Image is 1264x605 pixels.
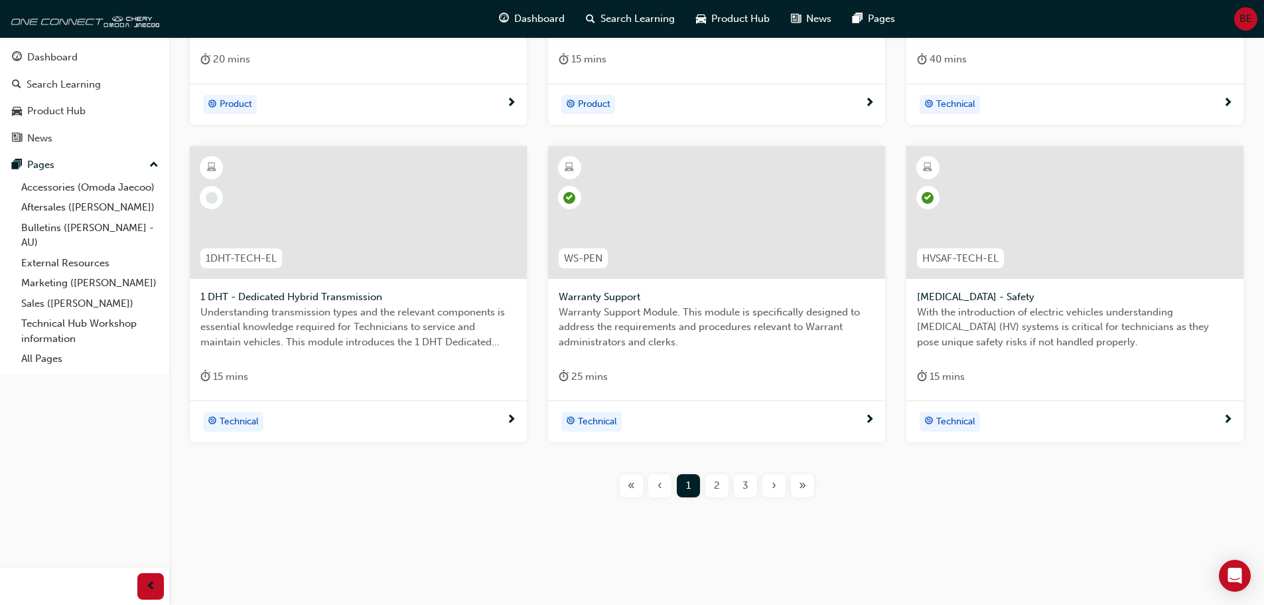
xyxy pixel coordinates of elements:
[646,474,674,497] button: Previous page
[7,5,159,32] img: oneconnect
[27,131,52,146] div: News
[146,578,156,595] span: prev-icon
[563,192,575,204] span: learningRecordVerb_PASS-icon
[190,146,527,442] a: 1DHT-TECH-EL1 DHT - Dedicated Hybrid TransmissionUnderstanding transmission types and the relevan...
[791,11,801,27] span: news-icon
[559,51,569,68] span: duration-icon
[27,50,78,65] div: Dashboard
[5,153,164,177] button: Pages
[12,133,22,145] span: news-icon
[936,414,975,430] span: Technical
[27,77,101,92] div: Search Learning
[1223,98,1233,110] span: next-icon
[696,11,706,27] span: car-icon
[564,251,602,266] span: WS-PEN
[506,414,516,426] span: next-icon
[922,251,999,266] span: HVSAF-TECH-EL
[200,305,516,350] span: Understanding transmission types and the relevant components is essential knowledge required for ...
[200,51,210,68] span: duration-icon
[27,104,86,119] div: Product Hub
[924,96,934,114] span: target-icon
[674,474,703,497] button: Page 1
[865,98,875,110] span: next-icon
[559,305,875,350] span: Warranty Support Module. This module is specifically designed to address the requirements and pro...
[200,369,210,385] span: duration-icon
[208,96,217,114] span: target-icon
[488,5,575,33] a: guage-iconDashboard
[16,349,164,369] a: All Pages
[658,478,662,493] span: ‹
[200,51,250,68] div: 20 mins
[559,290,875,305] span: Warranty Support
[206,251,277,266] span: 1DHT-TECH-EL
[559,369,608,385] div: 25 mins
[936,97,975,112] span: Technical
[5,99,164,124] a: Product Hub
[559,51,606,68] div: 15 mins
[917,369,965,385] div: 15 mins
[788,474,817,497] button: Last page
[853,11,863,27] span: pages-icon
[586,11,595,27] span: search-icon
[16,218,164,253] a: Bulletins ([PERSON_NAME] - AU)
[917,290,1233,305] span: [MEDICAL_DATA] - Safety
[12,159,22,171] span: pages-icon
[617,474,646,497] button: First page
[906,146,1243,442] a: HVSAF-TECH-EL[MEDICAL_DATA] - SafetyWith the introduction of electric vehicles understanding [MED...
[506,98,516,110] span: next-icon
[12,106,22,118] span: car-icon
[868,11,895,27] span: Pages
[5,45,164,70] a: Dashboard
[575,5,685,33] a: search-iconSearch Learning
[780,5,842,33] a: news-iconNews
[208,413,217,430] span: target-icon
[514,11,565,27] span: Dashboard
[1219,560,1251,592] div: Open Intercom Messenger
[16,253,164,274] a: External Resources
[917,369,927,385] span: duration-icon
[772,478,776,493] span: ›
[200,290,516,305] span: 1 DHT - Dedicated Hybrid Transmission
[917,305,1233,350] span: With the introduction of electric vehicles understanding [MEDICAL_DATA] (HV) systems is critical ...
[499,11,509,27] span: guage-icon
[731,474,760,497] button: Page 3
[1223,414,1233,426] span: next-icon
[220,97,252,112] span: Product
[566,96,575,114] span: target-icon
[711,11,770,27] span: Product Hub
[923,159,932,177] span: learningResourceType_ELEARNING-icon
[760,474,788,497] button: Next page
[5,43,164,153] button: DashboardSearch LearningProduct HubNews
[842,5,906,33] a: pages-iconPages
[16,273,164,294] a: Marketing ([PERSON_NAME])
[917,51,967,68] div: 40 mins
[566,413,575,430] span: target-icon
[27,157,54,173] div: Pages
[917,51,927,68] span: duration-icon
[16,313,164,349] a: Technical Hub Workshop information
[149,157,159,174] span: up-icon
[5,126,164,151] a: News
[1234,7,1257,31] button: BE
[924,413,934,430] span: target-icon
[1239,11,1252,27] span: BE
[865,414,875,426] span: next-icon
[565,159,574,177] span: learningResourceType_ELEARNING-icon
[5,72,164,97] a: Search Learning
[200,369,248,385] div: 15 mins
[207,159,216,177] span: learningResourceType_ELEARNING-icon
[685,5,780,33] a: car-iconProduct Hub
[628,478,635,493] span: «
[206,192,218,204] span: learningRecordVerb_NONE-icon
[578,414,617,430] span: Technical
[220,414,259,430] span: Technical
[806,11,831,27] span: News
[686,478,691,493] span: 1
[16,197,164,218] a: Aftersales ([PERSON_NAME])
[16,294,164,314] a: Sales ([PERSON_NAME])
[12,79,21,91] span: search-icon
[600,11,675,27] span: Search Learning
[548,146,885,442] a: WS-PENWarranty SupportWarranty Support Module. This module is specifically designed to address th...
